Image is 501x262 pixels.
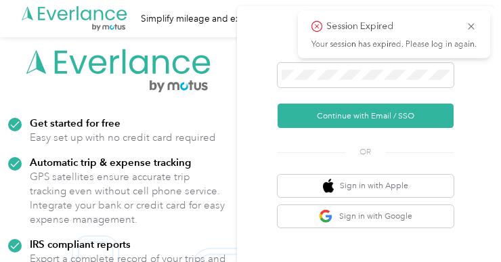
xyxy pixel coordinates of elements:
[30,238,131,250] strong: IRS compliant reports
[278,205,454,227] button: google logoSign in with Google
[278,104,454,128] button: Continue with Email / SSO
[326,19,458,33] p: Session Expired
[345,146,386,158] span: OR
[30,116,121,129] strong: Get started for free
[311,39,477,50] p: Your session has expired. Please log in again.
[319,209,333,223] img: google logo
[30,131,216,145] p: Easy set up with no credit card required
[323,179,334,193] img: apple logo
[278,175,454,197] button: apple logoSign in with Apple
[141,12,271,26] div: Simplify mileage and expenses
[30,170,229,227] p: GPS satellites ensure accurate trip tracking even without cell phone service. Integrate your bank...
[30,156,191,169] strong: Automatic trip & expense tracking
